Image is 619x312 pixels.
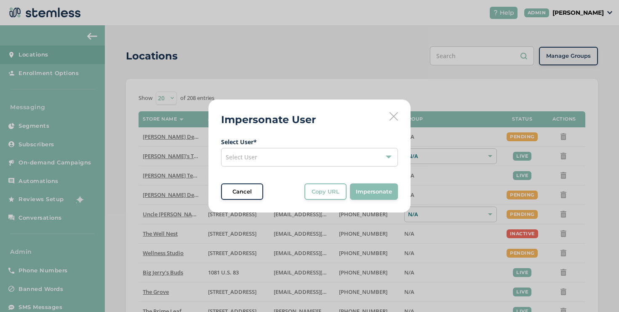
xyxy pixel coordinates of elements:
button: Cancel [221,183,263,200]
span: Impersonate [356,188,392,196]
h2: Impersonate User [221,112,316,127]
span: Select User [226,153,257,161]
span: Copy URL [312,188,339,196]
label: Select User [221,137,398,146]
iframe: Chat Widget [577,272,619,312]
span: Cancel [232,188,252,196]
button: Copy URL [304,183,347,200]
button: Impersonate [350,183,398,200]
